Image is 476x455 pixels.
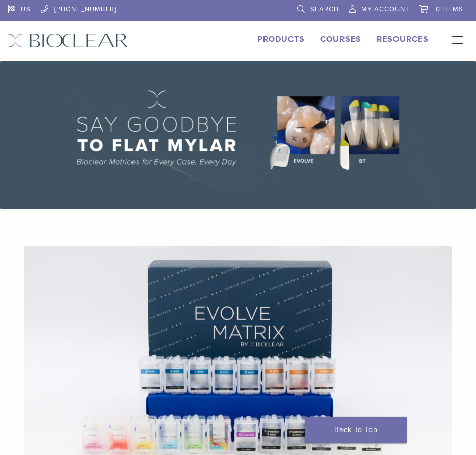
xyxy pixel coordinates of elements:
[320,34,361,44] a: Courses
[361,5,409,13] span: My Account
[8,33,128,48] img: Bioclear
[444,33,468,48] nav: Primary Navigation
[377,34,429,44] a: Resources
[310,5,339,13] span: Search
[305,417,407,443] a: Back To Top
[436,5,463,13] span: 0 items
[257,34,305,44] a: Products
